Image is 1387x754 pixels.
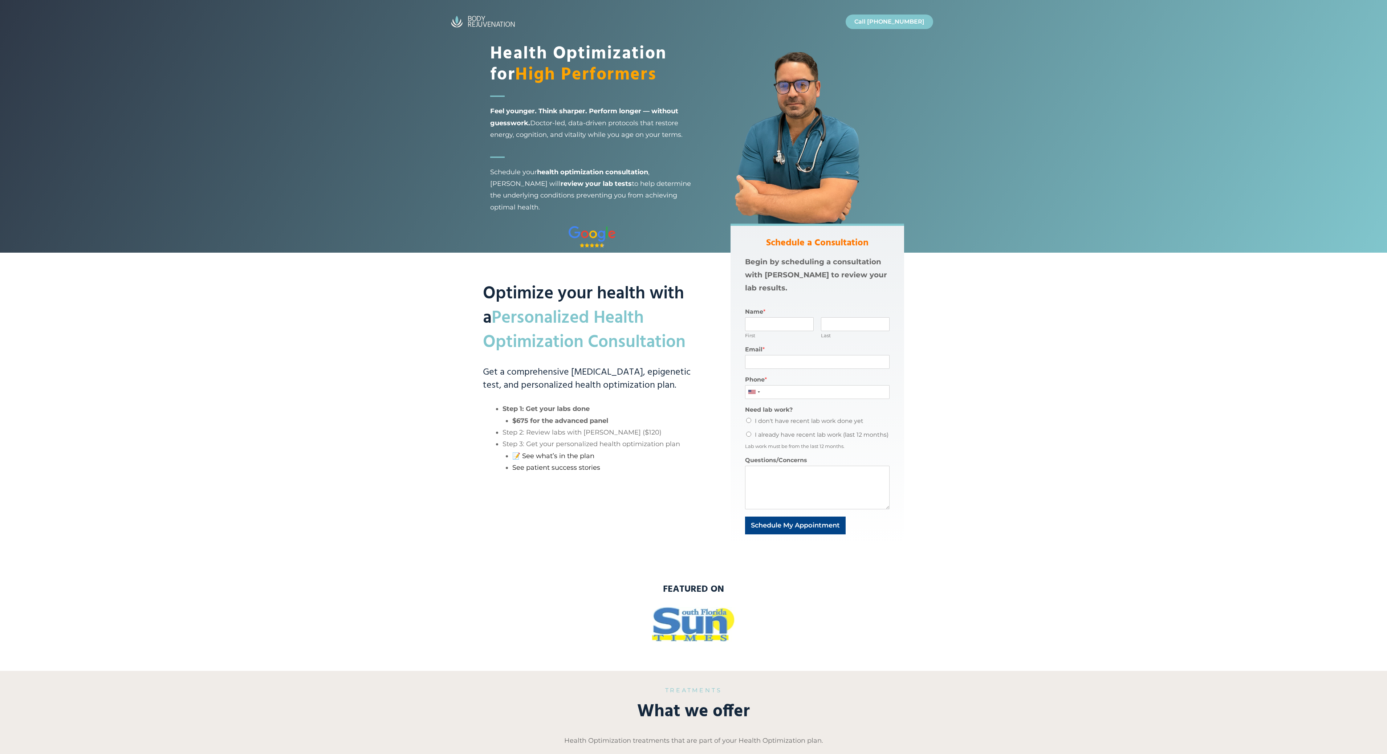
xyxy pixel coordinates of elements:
[745,406,890,414] label: Need lab work?
[745,308,890,316] label: Name
[745,346,890,354] label: Email
[755,431,888,438] label: I already have recent lab work (last 12 months)
[512,417,608,425] strong: $675 for the advanced panel
[483,366,701,392] h3: Get a comprehensive [MEDICAL_DATA], epigenetic test, and personalized health optimization plan.
[483,304,686,356] mark: Personalized Health Optimization Consultation
[766,236,869,250] strong: Schedule a Consultation
[537,168,648,176] strong: health optimization consultation
[490,107,678,127] strong: Feel younger. Think sharper. Perform longer — without guesswork.
[503,427,701,438] li: Step 2: Review labs with [PERSON_NAME] ($120)
[745,386,762,399] div: United States: +1
[821,333,890,339] label: Last
[490,735,897,746] p: Health Optimization treatments that are part of your Health Optimization plan.
[846,15,933,29] a: Call [PHONE_NUMBER]
[490,105,693,140] span: Doctor-led, data-driven protocols that restore energy, cognition, and vitality while you age on y...
[515,61,656,89] mark: High Performers
[490,166,693,213] span: Schedule your , [PERSON_NAME] will to help determine the underlying conditions preventing you fro...
[490,685,897,696] h6: TREATMENTS
[483,224,701,355] h2: Optimize your health with a
[745,257,887,292] strong: Begin by scheduling a consultation with [PERSON_NAME] to review your lab results.
[745,457,890,464] label: Questions/Concerns
[503,438,701,473] li: Step 3: Get your personalized health optimization plan
[483,583,904,596] h3: featured on
[745,443,890,449] div: Lab work must be from the last 12 months.
[838,11,940,33] nav: Primary
[693,46,897,250] img: Dr.-Martinez-Longevity-Expert
[745,376,890,384] label: Phone
[490,40,667,89] strong: Health Optimization for
[512,464,600,472] a: See patient success stories
[490,700,897,724] h2: What we offer
[561,180,632,188] strong: review your lab tests
[512,452,594,460] a: 📝 See what’s in the plan
[755,417,863,424] label: I don't have recent lab work done yet
[447,13,519,30] img: BodyRejuvenation
[745,517,846,534] button: Schedule My Appointment
[745,333,814,339] label: First
[503,405,590,413] strong: Step 1: Get your labs done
